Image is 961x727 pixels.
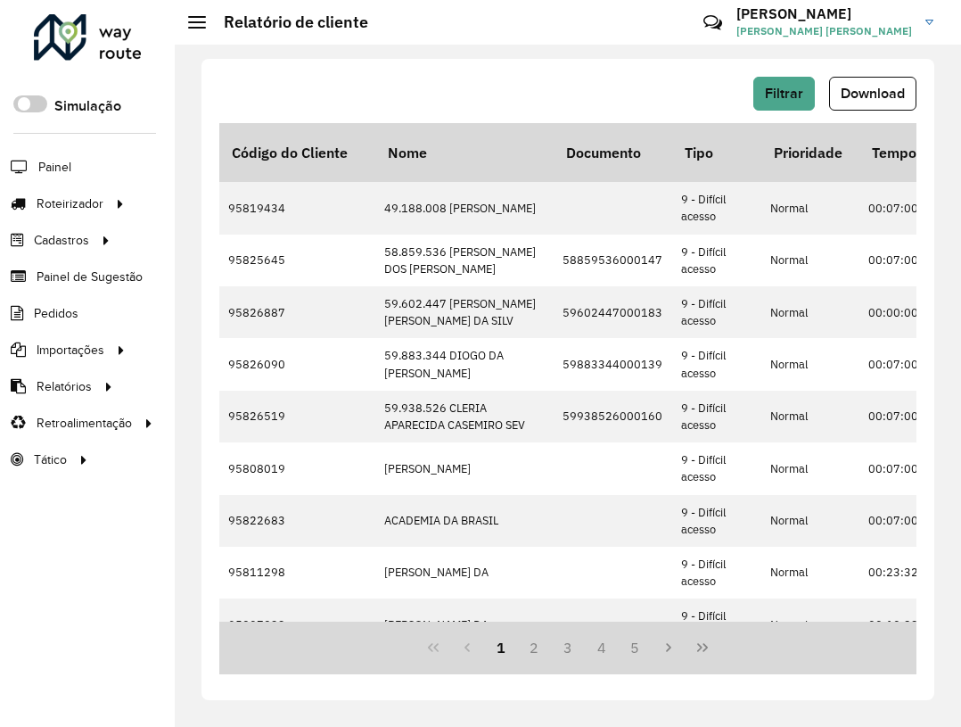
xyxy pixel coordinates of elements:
td: 9 - Difícil acesso [672,442,761,494]
td: 95826090 [219,338,375,390]
button: 3 [551,631,585,665]
span: Cadastros [34,231,89,250]
td: 9 - Difícil acesso [672,286,761,338]
td: ACADEMIA DA BRASIL [375,495,554,547]
td: 95826887 [219,286,375,338]
td: 9 - Difícil acesso [672,338,761,390]
button: 5 [619,631,653,665]
span: Download [841,86,905,101]
td: Normal [761,235,859,286]
td: 59.938.526 CLERIA APARECIDA CASEMIRO SEV [375,391,554,442]
th: Documento [554,123,672,182]
td: 95819434 [219,182,375,234]
a: Contato Rápido [694,4,732,42]
td: 59602447000183 [554,286,672,338]
span: Importações [37,341,104,359]
button: 2 [517,631,551,665]
button: Last Page [686,631,719,665]
td: Normal [761,495,859,547]
td: Normal [761,286,859,338]
span: Retroalimentação [37,414,132,433]
td: 95825645 [219,235,375,286]
td: 9 - Difícil acesso [672,391,761,442]
td: Normal [761,599,859,650]
label: Simulação [54,95,121,117]
button: 1 [484,631,518,665]
span: [PERSON_NAME] [PERSON_NAME] [736,23,912,39]
h3: [PERSON_NAME] [736,5,912,22]
td: Normal [761,338,859,390]
td: [PERSON_NAME] [375,442,554,494]
td: 9 - Difícil acesso [672,235,761,286]
h2: Relatório de cliente [206,12,368,32]
th: Nome [375,123,554,182]
th: Prioridade [761,123,859,182]
th: Código do Cliente [219,123,375,182]
td: 59883344000139 [554,338,672,390]
td: [PERSON_NAME] DA [375,599,554,650]
td: 49.188.008 [PERSON_NAME] [375,182,554,234]
button: Next Page [652,631,686,665]
td: Normal [761,182,859,234]
span: Painel [38,158,71,177]
td: 9 - Difícil acesso [672,547,761,599]
td: 9 - Difícil acesso [672,495,761,547]
button: 4 [585,631,619,665]
th: Tipo [672,123,761,182]
td: 58.859.536 [PERSON_NAME] DOS [PERSON_NAME] [375,235,554,286]
td: Normal [761,391,859,442]
td: 9 - Difícil acesso [672,599,761,650]
span: Painel de Sugestão [37,268,143,286]
span: Filtrar [765,86,803,101]
td: 59.602.447 [PERSON_NAME] [PERSON_NAME] DA SILV [375,286,554,338]
td: 95826519 [219,391,375,442]
span: Roteirizador [37,194,103,213]
td: 58859536000147 [554,235,672,286]
button: Download [829,77,916,111]
td: 59938526000160 [554,391,672,442]
td: 95808019 [219,442,375,494]
td: [PERSON_NAME] DA [375,547,554,599]
button: Filtrar [753,77,815,111]
td: Normal [761,547,859,599]
td: Normal [761,442,859,494]
span: Relatórios [37,377,92,396]
span: Tático [34,450,67,469]
span: Pedidos [34,304,78,323]
td: 95807833 [219,599,375,650]
td: 59.883.344 DIOGO DA [PERSON_NAME] [375,338,554,390]
td: 95811298 [219,547,375,599]
td: 95822683 [219,495,375,547]
td: 9 - Difícil acesso [672,182,761,234]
